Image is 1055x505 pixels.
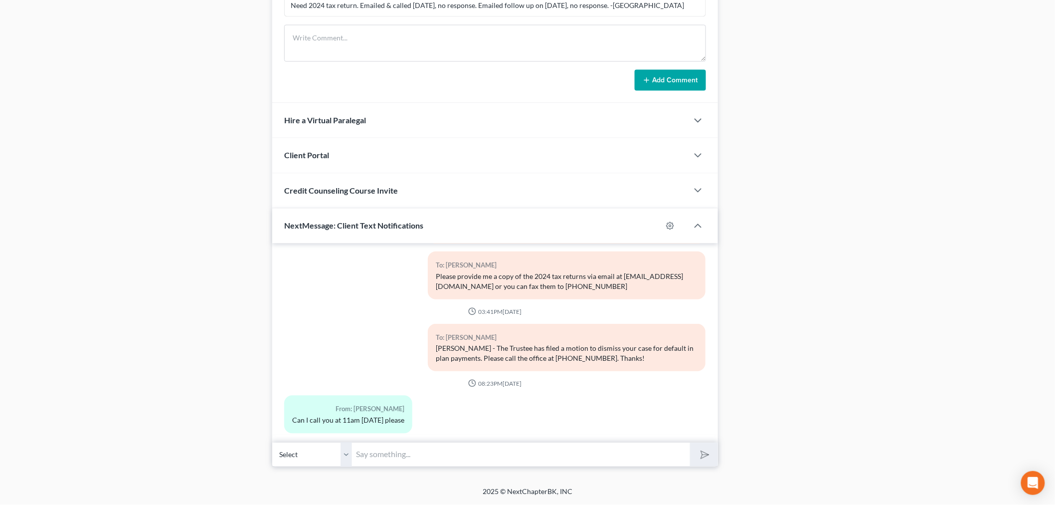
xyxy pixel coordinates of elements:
[284,307,706,316] div: 03:41PM[DATE]
[436,343,698,363] div: [PERSON_NAME] - The Trustee has filed a motion to dismiss your case for default in plan payments....
[292,416,404,426] div: Can I call you at 11am [DATE] please
[436,259,698,271] div: To: [PERSON_NAME]
[292,404,404,415] div: From: [PERSON_NAME]
[284,221,423,231] span: NextMessage: Client Text Notifications
[352,443,690,467] input: Say something...
[1021,471,1045,495] div: Open Intercom Messenger
[243,487,812,505] div: 2025 © NextChapterBK, INC
[284,186,398,196] span: Credit Counseling Course Invite
[291,0,700,10] div: Need 2024 tax return. Emailed & called [DATE], no response. Emailed follow up on [DATE], no respo...
[284,116,366,125] span: Hire a Virtual Paralegal
[635,70,706,91] button: Add Comment
[284,379,706,388] div: 08:23PM[DATE]
[436,271,698,291] div: Please provide me a copy of the 2024 tax returns via email at [EMAIL_ADDRESS][DOMAIN_NAME] or you...
[284,151,329,160] span: Client Portal
[436,332,698,343] div: To: [PERSON_NAME]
